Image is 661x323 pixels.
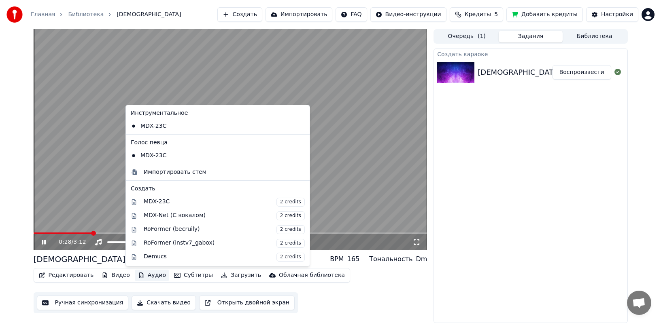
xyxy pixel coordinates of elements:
button: Субтитры [171,270,216,281]
nav: breadcrumb [31,11,181,19]
button: Импортировать [266,7,333,22]
div: Тональность [369,254,412,264]
div: / [59,238,78,246]
div: 165 [347,254,360,264]
button: Создать [217,7,262,22]
div: [DEMOGRAPHIC_DATA] [34,253,125,265]
a: Главная [31,11,55,19]
div: MDX-23C [128,120,296,133]
button: Открыть двойной экран [199,296,295,310]
button: Библиотека [563,31,627,42]
button: FAQ [336,7,367,22]
div: RoFormer (becruily) [144,225,305,234]
div: MDX-23C [128,149,296,162]
span: 3:12 [73,238,86,246]
div: MDX-23C [144,198,305,207]
div: Импортировать стем [144,168,206,176]
div: Создать караоке [434,49,627,59]
button: Ручная синхронизация [37,296,129,310]
a: Библиотека [68,11,104,19]
button: Воспроизвести [553,65,611,80]
button: Кредиты5 [450,7,503,22]
button: Добавить кредиты [506,7,583,22]
button: Настройки [586,7,638,22]
span: 2 credits [276,225,305,234]
button: Видео [98,270,133,281]
div: [DEMOGRAPHIC_DATA] [478,67,561,78]
div: Инструментальное [128,107,308,120]
span: ( 1 ) [478,32,486,40]
span: 5 [494,11,498,19]
div: Голос певца [128,136,308,149]
div: Demucs [144,253,305,262]
span: Кредиты [465,11,491,19]
div: Dm [416,254,427,264]
div: BPM [330,254,344,264]
span: 2 credits [276,253,305,262]
button: Аудио [135,270,169,281]
div: Облачная библиотека [279,271,345,279]
button: Задания [499,31,563,42]
span: 0:28 [59,238,71,246]
button: Загрузить [218,270,264,281]
span: 2 credits [276,198,305,207]
div: RoFormer (instv7_gabox) [144,239,305,248]
div: MDX-Net (С вокалом) [144,211,305,220]
div: Создать [131,185,305,193]
span: [DEMOGRAPHIC_DATA] [117,11,181,19]
a: Открытый чат [627,291,651,315]
button: Редактировать [36,270,97,281]
button: Скачать видео [132,296,196,310]
span: 2 credits [276,239,305,248]
button: Видео-инструкции [370,7,446,22]
img: youka [6,6,23,23]
span: 2 credits [276,211,305,220]
div: Настройки [601,11,633,19]
button: Очередь [435,31,499,42]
